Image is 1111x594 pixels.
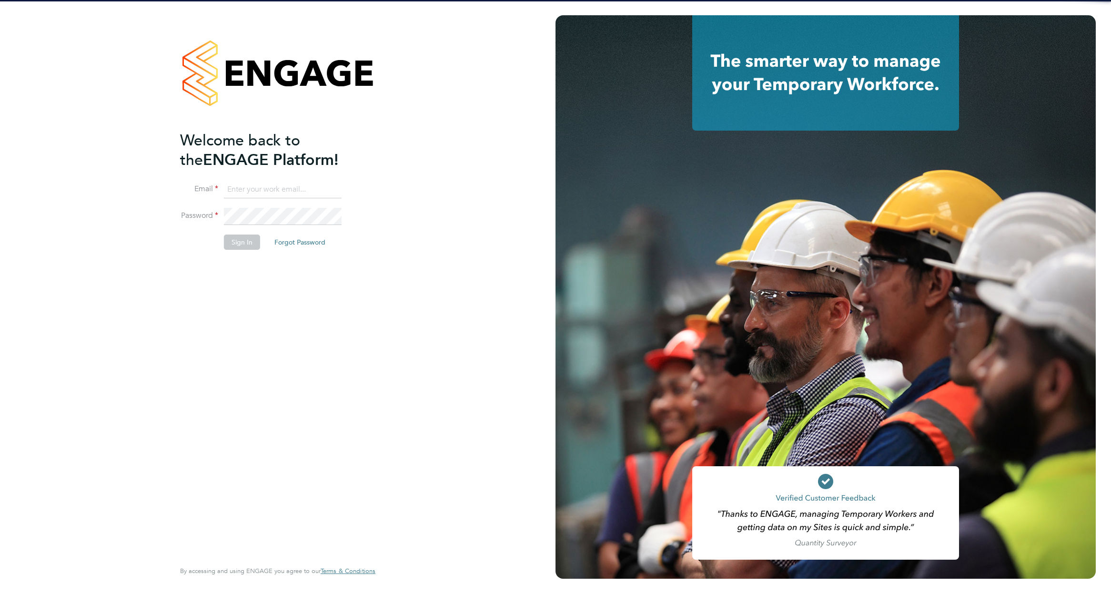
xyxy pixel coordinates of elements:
[321,567,375,575] a: Terms & Conditions
[180,211,218,221] label: Password
[267,235,333,250] button: Forgot Password
[180,131,300,169] span: Welcome back to the
[180,184,218,194] label: Email
[224,235,260,250] button: Sign In
[224,181,342,198] input: Enter your work email...
[180,567,375,575] span: By accessing and using ENGAGE you agree to our
[180,131,366,170] h2: ENGAGE Platform!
